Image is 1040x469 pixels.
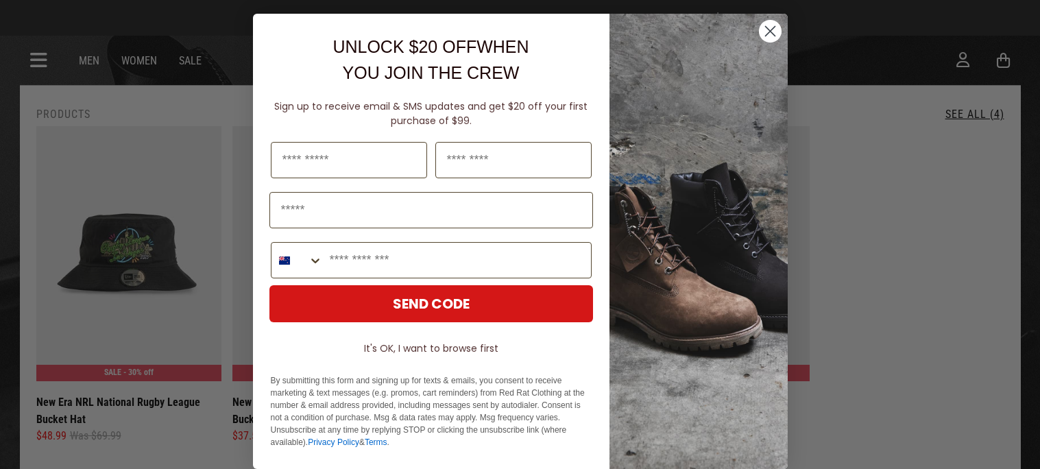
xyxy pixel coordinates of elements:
[332,37,476,56] span: UNLOCK $20 OFF
[609,14,788,469] img: f7662613-148e-4c88-9575-6c6b5b55a647.jpeg
[11,5,52,47] button: Open LiveChat chat widget
[271,243,323,278] button: Search Countries
[279,255,290,266] img: New Zealand
[269,192,593,228] input: Email
[269,336,593,361] button: It's OK, I want to browse first
[476,37,529,56] span: WHEN
[758,19,782,43] button: Close dialog
[271,142,427,178] input: First Name
[269,285,593,322] button: SEND CODE
[271,374,592,448] p: By submitting this form and signing up for texts & emails, you consent to receive marketing & tex...
[343,63,520,82] span: YOU JOIN THE CREW
[274,99,588,128] span: Sign up to receive email & SMS updates and get $20 off your first purchase of $99.
[308,437,359,447] a: Privacy Policy
[365,437,387,447] a: Terms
